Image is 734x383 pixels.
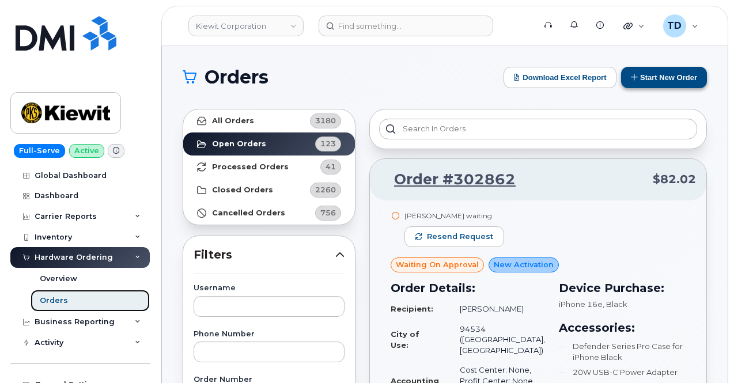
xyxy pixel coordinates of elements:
[315,184,336,195] span: 2260
[449,299,545,319] td: [PERSON_NAME]
[559,341,686,362] li: Defender Series Pro Case for iPhone Black
[404,226,504,247] button: Resend request
[183,109,355,132] a: All Orders3180
[559,319,686,336] h3: Accessories:
[315,115,336,126] span: 3180
[379,119,697,139] input: Search in orders
[404,211,504,221] div: [PERSON_NAME] waiting
[212,139,266,149] strong: Open Orders
[183,179,355,202] a: Closed Orders2260
[559,279,686,297] h3: Device Purchase:
[559,367,686,378] li: 20W USB-C Power Adapter
[320,138,336,149] span: 123
[194,247,335,263] span: Filters
[380,169,516,190] a: Order #302862
[653,171,696,188] span: $82.02
[194,331,345,338] label: Phone Number
[449,319,545,361] td: 94534 ([GEOGRAPHIC_DATA], [GEOGRAPHIC_DATA])
[396,259,479,270] span: Waiting On Approval
[427,232,493,242] span: Resend request
[212,162,289,172] strong: Processed Orders
[621,67,707,88] button: Start New Order
[504,67,616,88] button: Download Excel Report
[212,185,273,195] strong: Closed Orders
[684,333,725,374] iframe: Messenger Launcher
[391,304,433,313] strong: Recipient:
[183,156,355,179] a: Processed Orders41
[183,132,355,156] a: Open Orders123
[194,285,345,292] label: Username
[559,299,603,309] span: iPhone 16e
[603,299,627,309] span: , Black
[391,279,545,297] h3: Order Details:
[326,161,336,172] span: 41
[494,259,554,270] span: New Activation
[212,116,254,126] strong: All Orders
[183,202,355,225] a: Cancelled Orders756
[212,208,285,218] strong: Cancelled Orders
[391,329,419,350] strong: City of Use:
[205,69,268,86] span: Orders
[320,207,336,218] span: 756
